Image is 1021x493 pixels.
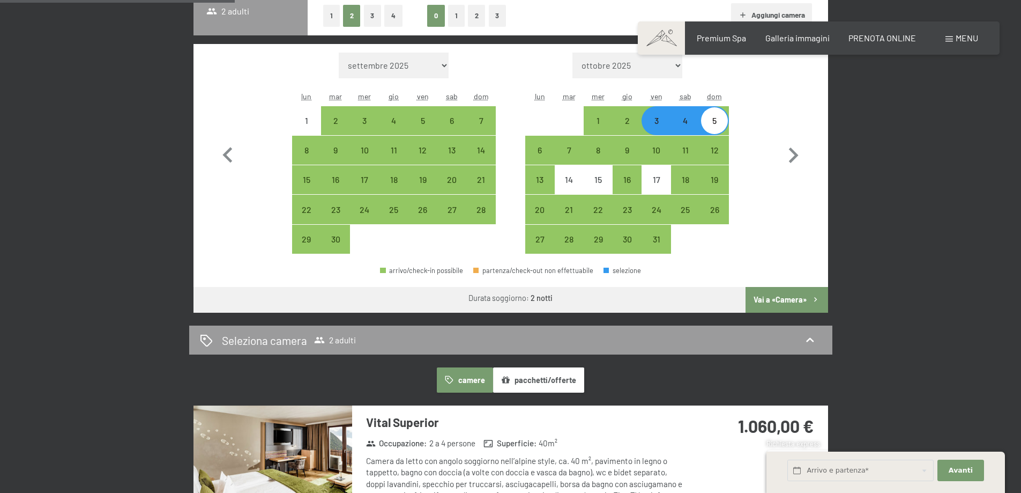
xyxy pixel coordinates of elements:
abbr: venerdì [417,92,429,101]
div: arrivo/check-in possibile [437,195,466,224]
div: arrivo/check-in possibile [321,225,350,254]
div: 16 [614,175,640,202]
div: 22 [585,205,612,232]
div: arrivo/check-in possibile [642,225,670,254]
div: Mon Sep 15 2025 [292,165,321,194]
div: 7 [467,116,494,143]
div: 6 [438,116,465,143]
div: 27 [438,205,465,232]
div: arrivo/check-in possibile [408,195,437,224]
div: Sat Sep 06 2025 [437,106,466,135]
h3: Vital Superior [366,414,685,431]
abbr: domenica [707,92,722,101]
div: 30 [322,235,349,262]
div: Wed Oct 08 2025 [584,136,613,165]
div: arrivo/check-in possibile [350,106,379,135]
div: arrivo/check-in non effettuabile [292,106,321,135]
div: Fri Oct 31 2025 [642,225,670,254]
div: Sun Sep 28 2025 [466,195,495,224]
div: Sun Sep 21 2025 [466,165,495,194]
div: arrivo/check-in possibile [671,195,700,224]
div: Mon Sep 08 2025 [292,136,321,165]
div: arrivo/check-in possibile [380,267,463,274]
div: arrivo/check-in possibile [642,106,670,135]
button: 3 [489,5,506,27]
div: 6 [526,146,553,173]
div: 2 [322,116,349,143]
div: arrivo/check-in possibile [292,165,321,194]
div: Tue Oct 14 2025 [555,165,584,194]
h2: Seleziona camera [222,333,307,348]
div: 19 [701,175,728,202]
div: arrivo/check-in possibile [613,165,642,194]
div: 1 [293,116,320,143]
div: Mon Sep 29 2025 [292,225,321,254]
abbr: martedì [563,92,576,101]
div: arrivo/check-in possibile [437,165,466,194]
div: 18 [381,175,407,202]
div: Fri Oct 10 2025 [642,136,670,165]
div: Thu Sep 11 2025 [379,136,408,165]
abbr: sabato [446,92,458,101]
div: 1 [585,116,612,143]
div: Thu Oct 02 2025 [613,106,642,135]
div: Mon Oct 13 2025 [525,165,554,194]
div: arrivo/check-in possibile [379,195,408,224]
div: arrivo/check-in possibile [584,136,613,165]
div: Sun Sep 14 2025 [466,136,495,165]
div: arrivo/check-in possibile [466,106,495,135]
div: Fri Sep 19 2025 [408,165,437,194]
div: 12 [409,146,436,173]
div: 23 [322,205,349,232]
div: 23 [614,205,640,232]
div: arrivo/check-in possibile [700,165,729,194]
div: Thu Sep 18 2025 [379,165,408,194]
span: 2 a 4 persone [429,438,475,449]
div: 21 [467,175,494,202]
div: Fri Sep 12 2025 [408,136,437,165]
div: arrivo/check-in possibile [700,195,729,224]
div: Wed Sep 17 2025 [350,165,379,194]
div: 5 [409,116,436,143]
div: 16 [322,175,349,202]
span: Premium Spa [697,33,746,43]
button: 0 [427,5,445,27]
div: Sun Sep 07 2025 [466,106,495,135]
div: Tue Sep 30 2025 [321,225,350,254]
div: Sat Oct 04 2025 [671,106,700,135]
div: Mon Sep 01 2025 [292,106,321,135]
div: 24 [643,205,669,232]
div: arrivo/check-in possibile [584,195,613,224]
div: Mon Oct 06 2025 [525,136,554,165]
div: Wed Oct 29 2025 [584,225,613,254]
div: 17 [351,175,378,202]
div: Mon Sep 22 2025 [292,195,321,224]
div: 11 [672,146,699,173]
div: Sun Oct 05 2025 [700,106,729,135]
div: Wed Sep 10 2025 [350,136,379,165]
strong: Superficie : [483,438,536,449]
div: 21 [556,205,583,232]
div: 20 [438,175,465,202]
div: Sun Oct 12 2025 [700,136,729,165]
div: Tue Sep 09 2025 [321,136,350,165]
abbr: venerdì [651,92,662,101]
div: arrivo/check-in possibile [321,106,350,135]
div: Thu Sep 04 2025 [379,106,408,135]
div: 8 [293,146,320,173]
span: Menu [956,33,978,43]
div: 27 [526,235,553,262]
div: arrivo/check-in possibile [525,165,554,194]
div: 15 [293,175,320,202]
div: 9 [322,146,349,173]
div: 11 [381,146,407,173]
div: Sat Sep 20 2025 [437,165,466,194]
div: partenza/check-out non effettuabile [473,267,593,274]
a: PRENOTA ONLINE [848,33,916,43]
div: Durata soggiorno: [468,293,553,304]
div: 15 [585,175,612,202]
abbr: martedì [329,92,342,101]
div: 28 [467,205,494,232]
div: Thu Oct 23 2025 [613,195,642,224]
